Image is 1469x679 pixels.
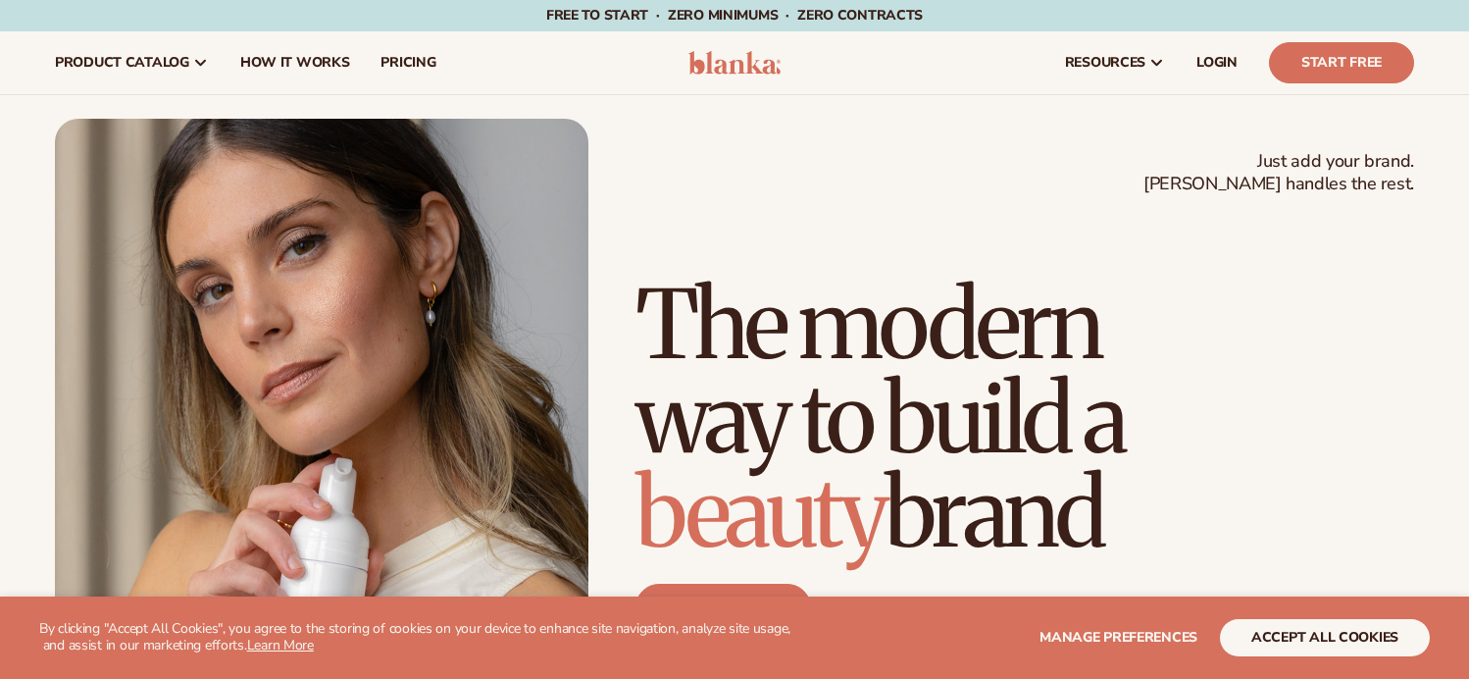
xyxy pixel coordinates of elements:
span: Manage preferences [1039,628,1197,647]
span: resources [1065,55,1145,71]
span: beauty [635,454,885,572]
a: Learn More [247,636,314,654]
button: accept all cookies [1220,619,1430,656]
button: Manage preferences [1039,619,1197,656]
span: LOGIN [1196,55,1238,71]
span: product catalog [55,55,189,71]
img: logo [688,51,782,75]
a: pricing [365,31,451,94]
span: Just add your brand. [PERSON_NAME] handles the rest. [1143,150,1414,196]
a: How It Works [225,31,366,94]
a: resources [1049,31,1181,94]
span: pricing [380,55,435,71]
p: By clicking "Accept All Cookies", you agree to the storing of cookies on your device to enhance s... [39,621,791,654]
span: How It Works [240,55,350,71]
a: Start Free [1269,42,1414,83]
a: LOGIN [1181,31,1253,94]
a: product catalog [39,31,225,94]
a: Start free [635,584,811,631]
h1: The modern way to build a brand [635,278,1414,560]
span: Free to start · ZERO minimums · ZERO contracts [546,6,923,25]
